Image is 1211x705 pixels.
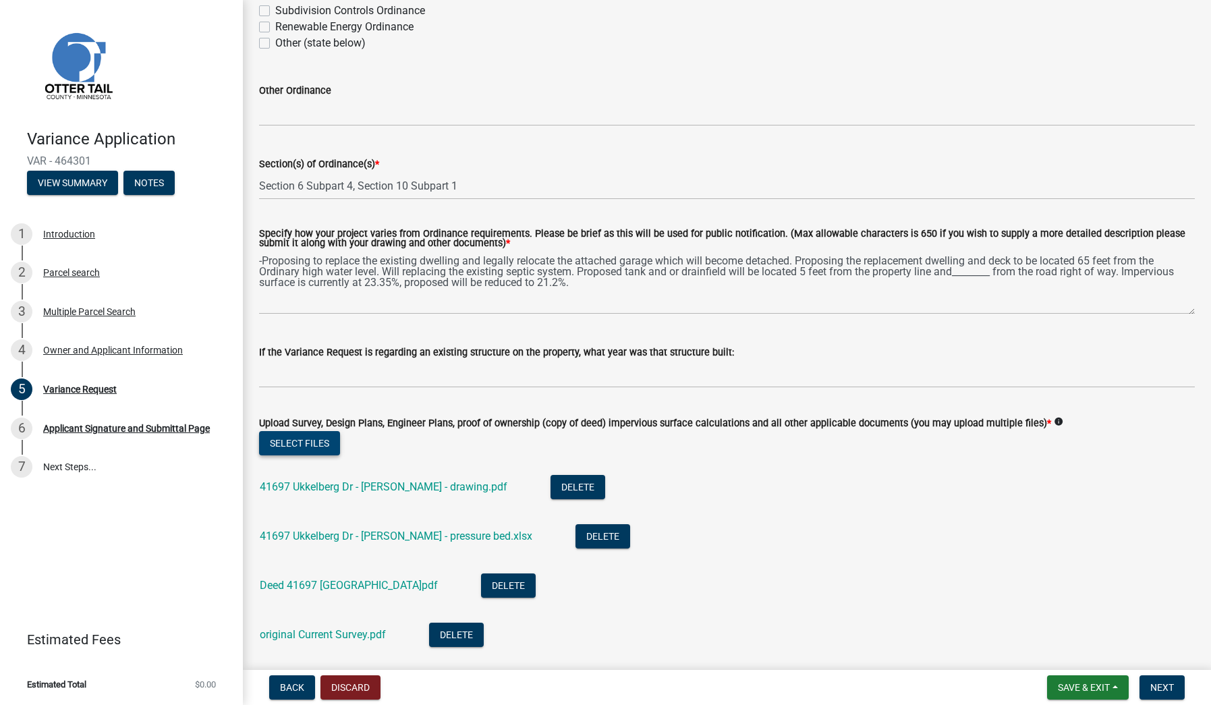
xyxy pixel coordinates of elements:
a: Deed 41697 [GEOGRAPHIC_DATA]pdf [260,579,438,592]
button: Save & Exit [1047,675,1129,700]
wm-modal-confirm: Delete Document [429,629,484,642]
a: 41697 Ukkelberg Dr - [PERSON_NAME] - pressure bed.xlsx [260,530,532,542]
div: 3 [11,301,32,322]
button: Back [269,675,315,700]
div: Owner and Applicant Information [43,345,183,355]
div: 6 [11,418,32,439]
div: 7 [11,456,32,478]
button: Next [1139,675,1185,700]
div: 4 [11,339,32,361]
span: Back [280,682,304,693]
img: Otter Tail County, Minnesota [27,14,128,115]
wm-modal-confirm: Delete Document [551,482,605,495]
button: Discard [320,675,381,700]
button: Delete [551,475,605,499]
span: Save & Exit [1058,682,1110,693]
span: VAR - 464301 [27,154,216,167]
button: View Summary [27,171,118,195]
button: Delete [429,623,484,647]
div: Parcel search [43,268,100,277]
label: Other Ordinance [259,86,331,96]
button: Notes [123,171,175,195]
wm-modal-confirm: Notes [123,178,175,189]
label: Subdivision Controls Ordinance [275,3,425,19]
label: Section(s) of Ordinance(s) [259,160,379,169]
label: Specify how your project varies from Ordinance requirements. Please be brief as this will be used... [259,229,1195,249]
div: 2 [11,262,32,283]
h4: Variance Application [27,130,232,149]
div: Multiple Parcel Search [43,307,136,316]
a: Estimated Fees [11,626,221,653]
span: Next [1150,682,1174,693]
wm-modal-confirm: Delete Document [481,580,536,593]
wm-modal-confirm: Delete Document [575,531,630,544]
wm-modal-confirm: Summary [27,178,118,189]
button: Delete [575,524,630,548]
div: 1 [11,223,32,245]
label: Upload Survey, Design Plans, Engineer Plans, proof of ownership (copy of deed) impervious surface... [259,419,1051,428]
i: info [1054,417,1063,426]
label: Renewable Energy Ordinance [275,19,414,35]
div: Variance Request [43,385,117,394]
button: Select files [259,431,340,455]
button: Delete [481,573,536,598]
div: Applicant Signature and Submittal Page [43,424,210,433]
div: 5 [11,378,32,400]
span: Estimated Total [27,680,86,689]
label: Other (state below) [275,35,366,51]
a: original Current Survey.pdf [260,628,386,641]
div: Introduction [43,229,95,239]
a: 41697 Ukkelberg Dr - [PERSON_NAME] - drawing.pdf [260,480,507,493]
label: If the Variance Request is regarding an existing structure on the property, what year was that st... [259,348,734,358]
span: $0.00 [195,680,216,689]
